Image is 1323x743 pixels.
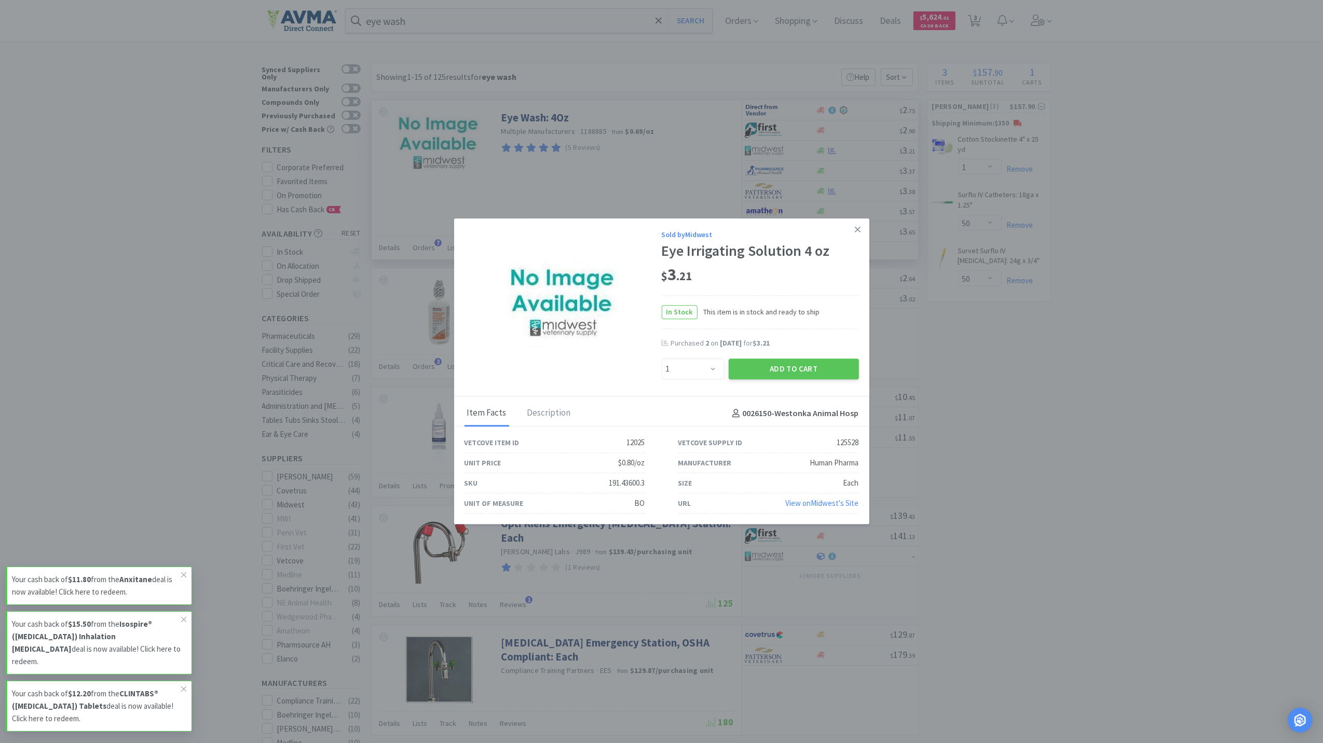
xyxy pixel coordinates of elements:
[465,401,509,426] div: Item Facts
[662,229,859,240] div: Sold by Midwest
[68,689,91,698] strong: $12.20
[465,437,520,448] div: Vetcove Item ID
[662,264,692,285] span: 3
[753,338,770,348] span: $3.21
[662,243,859,260] div: Eye Irrigating Solution 4 oz
[12,573,181,598] p: Your cash back of from the deal is now available! Click here to redeem.
[706,338,710,348] span: 2
[671,338,859,349] div: Purchased on for
[12,687,181,725] p: Your cash back of from the deal is now available! Click here to redeem.
[1288,708,1313,733] div: Open Intercom Messenger
[698,306,820,318] span: This item is in stock and ready to ship
[810,457,859,470] div: Human Pharma
[677,269,692,283] span: . 21
[837,437,859,449] div: 125528
[525,401,574,426] div: Description
[627,437,645,449] div: 12025
[12,619,152,654] strong: Isospire® ([MEDICAL_DATA]) Inhalation [MEDICAL_DATA]
[465,498,524,509] div: Unit of Measure
[119,574,152,584] strong: Anxitane
[720,338,742,348] span: [DATE]
[662,306,697,319] span: In Stock
[678,498,691,509] div: URL
[729,359,859,379] button: Add to Cart
[662,269,668,283] span: $
[678,477,692,489] div: Size
[843,477,859,490] div: Each
[678,437,743,448] div: Vetcove Supply ID
[68,619,91,629] strong: $15.50
[678,457,732,469] div: Manufacturer
[635,498,645,510] div: BO
[507,260,619,348] img: 99e6365d1831486aa3a7483530c1b0bf_125528.jpeg
[68,574,91,584] strong: $11.80
[12,618,181,668] p: Your cash back of from the deal is now available! Click here to redeem.
[728,407,859,420] h4: 0026150 - Westonka Animal Hosp
[609,477,645,490] div: 191.43600.3
[619,457,645,470] div: $0.80/oz
[786,499,859,508] a: View onMidwest's Site
[465,477,478,489] div: SKU
[465,457,501,469] div: Unit Price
